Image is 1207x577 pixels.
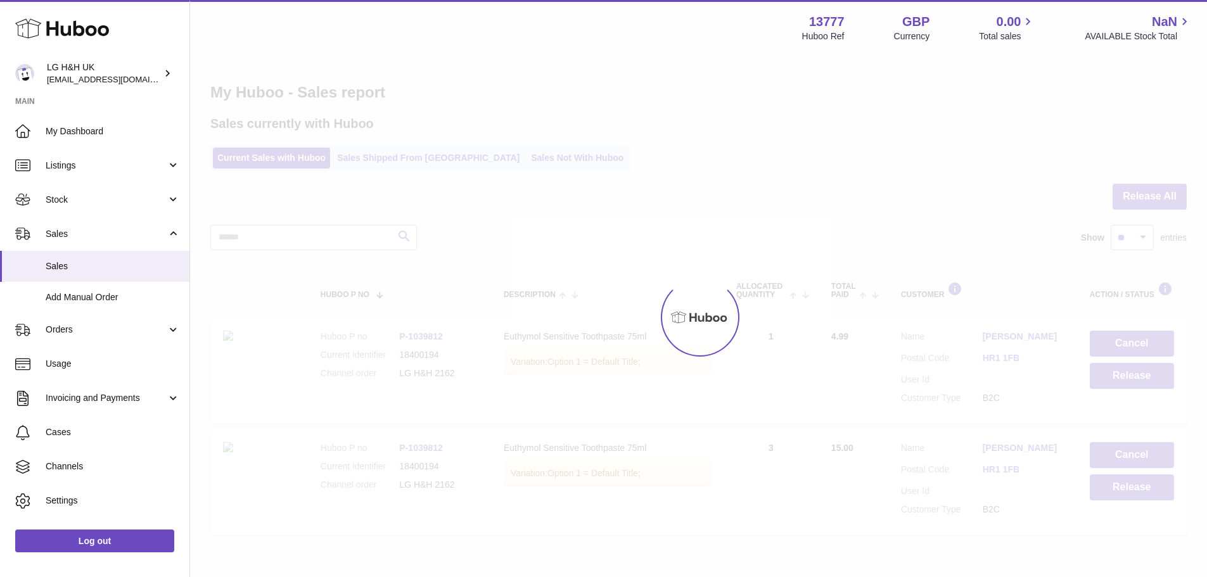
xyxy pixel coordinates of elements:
[47,61,161,86] div: LG H&H UK
[15,64,34,83] img: veechen@lghnh.co.uk
[902,13,929,30] strong: GBP
[802,30,845,42] div: Huboo Ref
[46,194,167,206] span: Stock
[46,228,167,240] span: Sales
[979,30,1035,42] span: Total sales
[979,13,1035,42] a: 0.00 Total sales
[46,160,167,172] span: Listings
[46,260,180,272] span: Sales
[1152,13,1177,30] span: NaN
[1085,13,1192,42] a: NaN AVAILABLE Stock Total
[47,74,186,84] span: [EMAIL_ADDRESS][DOMAIN_NAME]
[46,495,180,507] span: Settings
[46,460,180,472] span: Channels
[46,426,180,438] span: Cases
[1085,30,1192,42] span: AVAILABLE Stock Total
[997,13,1021,30] span: 0.00
[15,529,174,552] a: Log out
[809,13,845,30] strong: 13777
[46,291,180,303] span: Add Manual Order
[894,30,930,42] div: Currency
[46,125,180,137] span: My Dashboard
[46,324,167,336] span: Orders
[46,358,180,370] span: Usage
[46,392,167,404] span: Invoicing and Payments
